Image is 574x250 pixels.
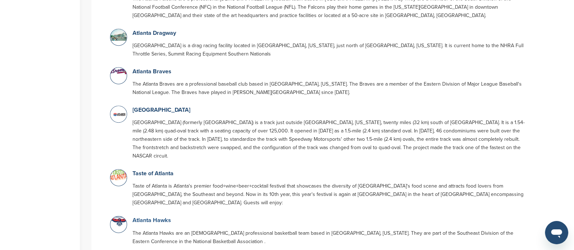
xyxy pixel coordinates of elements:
img: Open uri20141112 64162 qw8wbc?1415808764 [110,216,129,226]
p: Taste of Atlanta is Atlanta's premier food+wine+beer+cocktail festival that showcases the diversi... [133,182,526,207]
a: Atlanta Dragway [133,29,176,37]
a: Taste of Atlanta [133,170,174,177]
img: Open uri20141112 64162 10p3xsj?1415811750 [110,29,129,41]
img: Open uri20141112 64162 sbm85y?1415808159 [110,67,129,74]
a: Atlanta Hawks [133,217,171,224]
p: The Atlanta Braves are a professional baseball club based in [GEOGRAPHIC_DATA], [US_STATE]. The B... [133,80,526,97]
a: Atlanta Braves [133,68,171,75]
iframe: Button to launch messaging window [545,221,568,244]
p: [GEOGRAPHIC_DATA] is a drag racing facility located in [GEOGRAPHIC_DATA], [US_STATE], just north ... [133,41,526,58]
p: The Atlanta Hawks are an [DEMOGRAPHIC_DATA] professional basketball team based in [GEOGRAPHIC_DAT... [133,229,526,246]
p: [GEOGRAPHIC_DATA] (formerly [GEOGRAPHIC_DATA]) is a track just outside [GEOGRAPHIC_DATA], [US_STA... [133,118,526,160]
img: Screen shot 2014 12 15 at 3.24.50 pm [110,106,129,123]
img: Open uri20141112 64162 18gdbmr?1415805838 [110,169,129,180]
a: [GEOGRAPHIC_DATA] [133,106,190,114]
